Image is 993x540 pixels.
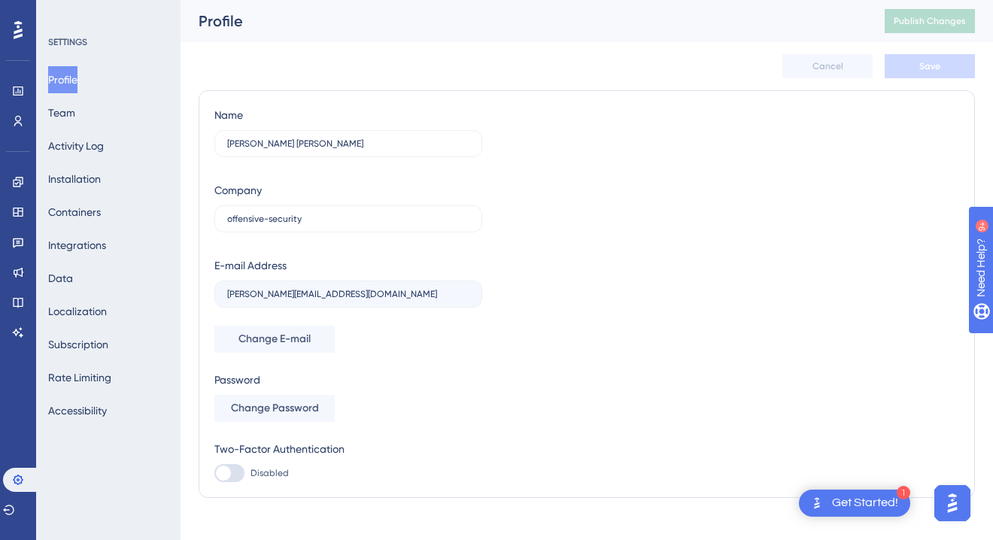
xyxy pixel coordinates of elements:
button: Activity Log [48,132,104,159]
div: Two-Factor Authentication [214,440,482,458]
button: Containers [48,199,101,226]
span: Cancel [812,60,843,72]
span: Save [919,60,940,72]
span: Need Help? [36,4,95,22]
span: Publish Changes [894,15,966,27]
button: Change Password [214,395,335,422]
button: Integrations [48,232,106,259]
iframe: UserGuiding AI Assistant Launcher [930,481,975,526]
img: launcher-image-alternative-text [808,494,826,512]
div: Profile [199,11,847,32]
button: Cancel [782,54,873,78]
button: Save [885,54,975,78]
span: Change Password [231,399,319,417]
button: Data [48,265,73,292]
span: Change E-mail [238,330,311,348]
input: Company Name [227,214,469,224]
div: Company [214,181,262,199]
button: Accessibility [48,397,107,424]
div: SETTINGS [48,36,170,48]
button: Installation [48,165,101,193]
div: Open Get Started! checklist, remaining modules: 1 [799,490,910,517]
button: Rate Limiting [48,364,111,391]
input: E-mail Address [227,289,469,299]
input: Name Surname [227,138,469,149]
button: Change E-mail [214,326,335,353]
button: Team [48,99,75,126]
div: Password [214,371,482,389]
div: E-mail Address [214,256,287,275]
div: Get Started! [832,495,898,511]
div: 9+ [102,8,111,20]
span: Disabled [251,467,289,479]
div: Name [214,106,243,124]
button: Publish Changes [885,9,975,33]
button: Localization [48,298,107,325]
button: Subscription [48,331,108,358]
button: Profile [48,66,77,93]
div: 1 [897,486,910,499]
